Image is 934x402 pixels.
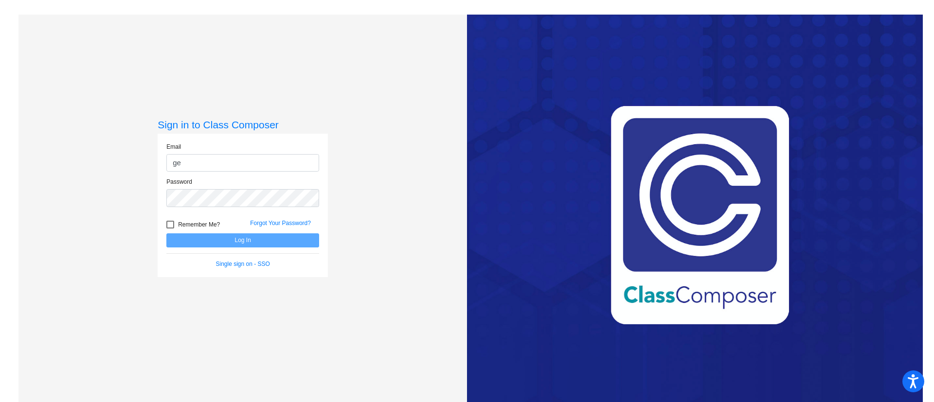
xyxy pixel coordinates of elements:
[166,177,192,186] label: Password
[166,142,181,151] label: Email
[178,219,220,230] span: Remember Me?
[158,119,328,131] h3: Sign in to Class Composer
[166,233,319,247] button: Log In
[250,220,311,227] a: Forgot Your Password?
[216,261,270,267] a: Single sign on - SSO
